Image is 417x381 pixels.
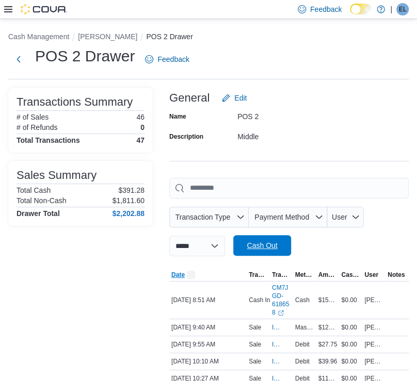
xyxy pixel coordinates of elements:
[249,296,270,304] p: Cash In
[388,271,405,279] span: Notes
[332,213,347,221] span: User
[364,296,383,304] span: [PERSON_NAME]
[249,207,327,227] button: Payment Method
[169,355,247,368] div: [DATE] 10:10 AM
[272,323,281,332] span: IN7JGD-6593677
[78,32,137,41] button: [PERSON_NAME]
[390,3,392,15] p: |
[146,32,193,41] button: POS 2 Drawer
[327,207,364,227] button: User
[218,88,251,108] button: Edit
[318,271,338,279] span: Amount
[169,92,210,104] h3: General
[310,4,342,14] span: Feedback
[237,128,376,141] div: Middle
[386,269,409,281] button: Notes
[169,321,247,334] div: [DATE] 9:40 AM
[364,340,383,349] span: [PERSON_NAME]
[399,3,407,15] span: EL
[21,4,67,14] img: Cova
[169,294,247,306] div: [DATE] 8:51 AM
[249,340,261,349] p: Sale
[272,321,291,334] button: IN7JGD-6593677
[272,340,281,349] span: IN7JGD-6593739
[169,338,247,351] div: [DATE] 9:55 AM
[364,323,383,332] span: [PERSON_NAME]
[339,321,362,334] div: $0.00
[278,310,284,316] svg: External link
[318,296,338,304] span: $150.00
[272,284,291,317] a: CM7JGD-618658External link
[364,271,378,279] span: User
[270,269,293,281] button: Transaction #
[17,136,80,144] h4: Total Transactions
[247,240,277,251] span: Cash Out
[35,46,135,67] h1: POS 2 Drawer
[396,3,409,15] div: Emily Latta
[295,323,314,332] span: MasterCard
[249,271,268,279] span: Transaction Type
[350,14,350,15] span: Dark Mode
[295,271,314,279] span: Method
[113,209,145,218] h4: $2,202.88
[17,96,133,108] h3: Transactions Summary
[272,271,291,279] span: Transaction #
[318,323,338,332] span: $124.32
[341,271,360,279] span: Cash Back
[318,357,338,366] span: $39.96
[362,269,386,281] button: User
[318,340,338,349] span: $27.75
[17,123,57,131] h6: # of Refunds
[249,323,261,332] p: Sale
[169,112,186,121] label: Name
[140,123,145,131] p: 0
[17,196,67,205] h6: Total Non-Cash
[118,186,145,194] p: $391.28
[175,213,231,221] span: Transaction Type
[17,209,60,218] h4: Drawer Total
[272,357,281,366] span: IN7JGD-6593807
[247,269,270,281] button: Transaction Type
[316,269,340,281] button: Amount
[17,186,51,194] h6: Total Cash
[339,269,362,281] button: Cash Back
[254,213,309,221] span: Payment Method
[8,32,69,41] button: Cash Management
[169,132,203,141] label: Description
[295,340,310,349] span: Debit
[17,169,97,181] h3: Sales Summary
[350,4,372,14] input: Dark Mode
[169,269,247,281] button: Date
[293,269,316,281] button: Method
[136,136,145,144] h4: 47
[8,49,29,70] button: Next
[169,207,249,227] button: Transaction Type
[233,235,291,256] button: Cash Out
[339,355,362,368] div: $0.00
[8,31,409,44] nav: An example of EuiBreadcrumbs
[237,108,376,121] div: POS 2
[295,357,310,366] span: Debit
[141,49,193,70] a: Feedback
[17,113,49,121] h6: # of Sales
[364,357,383,366] span: [PERSON_NAME]
[272,338,291,351] button: IN7JGD-6593739
[249,357,261,366] p: Sale
[136,113,145,121] p: 46
[171,271,185,279] span: Date
[234,93,247,103] span: Edit
[339,338,362,351] div: $0.00
[295,296,310,304] span: Cash
[113,196,145,205] p: $1,811.60
[339,294,362,306] div: $0.00
[157,54,189,64] span: Feedback
[169,178,409,198] input: This is a search bar. As you type, the results lower in the page will automatically filter.
[272,355,291,368] button: IN7JGD-6593807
